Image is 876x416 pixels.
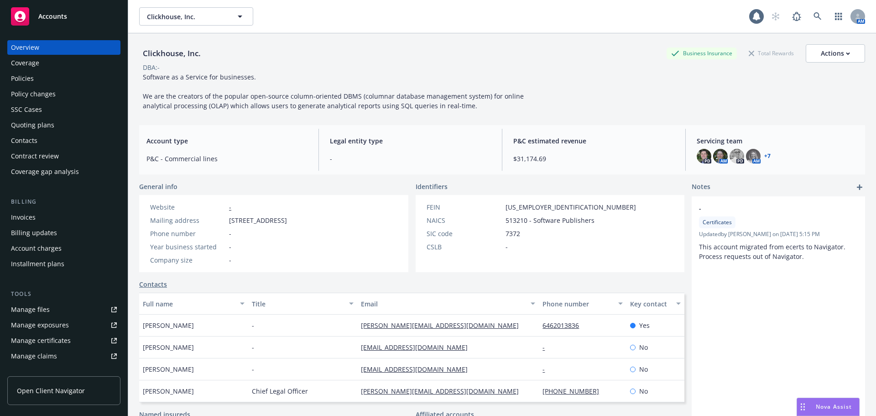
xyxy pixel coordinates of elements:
[11,118,54,132] div: Quoting plans
[703,218,732,226] span: Certificates
[361,365,475,374] a: [EMAIL_ADDRESS][DOMAIN_NAME]
[7,164,120,179] a: Coverage gap analysis
[11,257,64,271] div: Installment plans
[143,73,526,110] span: Software as a Service for businesses. We are the creators of the popular open-source column-orien...
[7,118,120,132] a: Quoting plans
[639,386,648,396] span: No
[11,318,69,332] div: Manage exposures
[542,343,552,352] a: -
[513,136,674,146] span: P&C estimated revenue
[361,343,475,352] a: [EMAIL_ADDRESS][DOMAIN_NAME]
[11,149,59,163] div: Contract review
[821,45,850,62] div: Actions
[829,7,848,26] a: Switch app
[361,387,526,395] a: [PERSON_NAME][EMAIL_ADDRESS][DOMAIN_NAME]
[427,202,502,212] div: FEIN
[7,257,120,271] a: Installment plans
[11,210,36,225] div: Invoices
[427,216,502,225] div: NAICS
[11,56,39,70] div: Coverage
[143,342,194,352] span: [PERSON_NAME]
[11,226,57,240] div: Billing updates
[7,56,120,70] a: Coverage
[252,364,254,374] span: -
[143,299,235,309] div: Full name
[787,7,806,26] a: Report a Bug
[139,293,248,315] button: Full name
[252,321,254,330] span: -
[854,182,865,193] a: add
[229,242,231,252] span: -
[150,202,225,212] div: Website
[11,87,56,101] div: Policy changes
[816,403,852,411] span: Nova Assist
[139,47,204,59] div: Clickhouse, Inc.
[11,133,37,148] div: Contacts
[766,7,785,26] a: Start snowing
[692,196,865,269] div: -CertificatesUpdatedby [PERSON_NAME] on [DATE] 5:15 PMThis account migrated from ecerts to Naviga...
[7,102,120,117] a: SSC Cases
[143,386,194,396] span: [PERSON_NAME]
[7,149,120,163] a: Contract review
[697,136,858,146] span: Servicing team
[11,71,34,86] div: Policies
[699,230,858,238] span: Updated by [PERSON_NAME] on [DATE] 5:15 PM
[730,149,744,163] img: photo
[11,102,42,117] div: SSC Cases
[330,154,491,163] span: -
[506,202,636,212] span: [US_EMPLOYER_IDENTIFICATION_NUMBER]
[506,229,520,238] span: 7372
[667,47,737,59] div: Business Insurance
[11,164,79,179] div: Coverage gap analysis
[7,349,120,363] a: Manage claims
[626,293,684,315] button: Key contact
[361,321,526,330] a: [PERSON_NAME][EMAIL_ADDRESS][DOMAIN_NAME]
[361,299,525,309] div: Email
[7,318,120,332] span: Manage exposures
[7,197,120,206] div: Billing
[542,387,606,395] a: [PHONE_NUMBER]
[639,321,650,330] span: Yes
[744,47,798,59] div: Total Rewards
[506,216,594,225] span: 513210 - Software Publishers
[229,229,231,238] span: -
[639,342,648,352] span: No
[7,364,120,379] a: Manage BORs
[697,149,711,163] img: photo
[808,7,827,26] a: Search
[542,321,586,330] a: 6462013836
[699,242,847,261] span: This account migrated from ecerts to Navigator. Process requests out of Navigator.
[330,136,491,146] span: Legal entity type
[11,40,39,55] div: Overview
[797,398,808,416] div: Drag to move
[11,333,71,348] div: Manage certificates
[248,293,357,315] button: Title
[542,299,612,309] div: Phone number
[746,149,761,163] img: photo
[713,149,728,163] img: photo
[513,154,674,163] span: $31,174.69
[150,229,225,238] div: Phone number
[143,364,194,374] span: [PERSON_NAME]
[764,153,771,159] a: +7
[427,229,502,238] div: SIC code
[146,154,308,163] span: P&C - Commercial lines
[7,302,120,317] a: Manage files
[542,365,552,374] a: -
[139,182,177,191] span: General info
[150,255,225,265] div: Company size
[143,63,160,72] div: DBA: -
[7,71,120,86] a: Policies
[150,242,225,252] div: Year business started
[146,136,308,146] span: Account type
[7,333,120,348] a: Manage certificates
[229,203,231,211] a: -
[639,364,648,374] span: No
[7,40,120,55] a: Overview
[139,279,167,289] a: Contacts
[252,342,254,352] span: -
[11,349,57,363] div: Manage claims
[699,204,834,213] span: -
[7,87,120,101] a: Policy changes
[143,321,194,330] span: [PERSON_NAME]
